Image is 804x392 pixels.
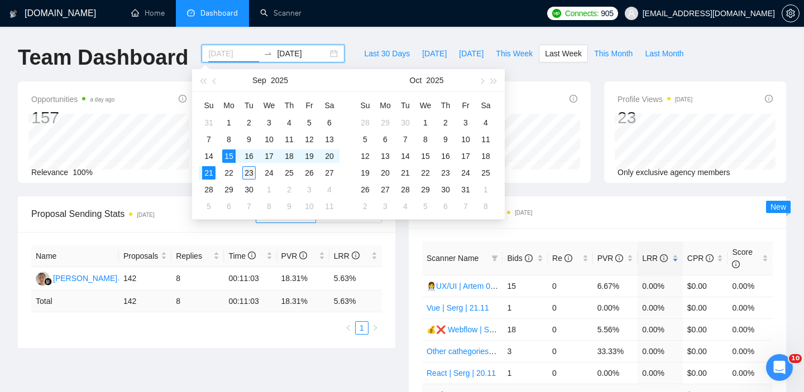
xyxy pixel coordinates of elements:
[200,8,238,18] span: Dashboard
[597,254,624,263] span: PVR
[435,148,456,164] td: 2025-10-16
[299,198,319,215] td: 2025-10-10
[375,198,395,215] td: 2025-11-03
[31,245,119,267] th: Name
[496,47,533,60] span: This Week
[507,254,532,263] span: Bids
[319,114,339,131] td: 2025-09-06
[329,291,382,312] td: 5.63 %
[379,183,392,196] div: 27
[199,198,219,215] td: 2025-10-05
[319,131,339,148] td: 2025-09-13
[375,131,395,148] td: 2025-10-06
[770,202,786,211] span: New
[415,198,435,215] td: 2025-11-05
[242,116,256,129] div: 2
[303,166,316,180] div: 26
[31,107,114,128] div: 157
[593,297,638,318] td: 0.00%
[539,45,588,62] button: Last Week
[299,114,319,131] td: 2025-09-05
[303,183,316,196] div: 3
[476,131,496,148] td: 2025-10-11
[502,297,548,318] td: 1
[456,164,476,181] td: 2025-10-24
[281,251,308,260] span: PVR
[355,96,375,114] th: Su
[199,96,219,114] th: Su
[399,133,412,146] div: 7
[782,4,800,22] button: setting
[239,148,259,164] td: 2025-09-16
[399,149,412,163] div: 14
[119,267,171,291] td: 142
[683,275,728,297] td: $0.00
[476,96,496,114] th: Sa
[476,198,496,215] td: 2025-11-08
[279,148,299,164] td: 2025-09-18
[601,7,613,20] span: 905
[732,260,740,268] span: info-circle
[264,49,272,58] span: swap-right
[222,116,236,129] div: 1
[199,164,219,181] td: 2025-09-21
[334,251,360,260] span: LRR
[399,200,412,213] div: 4
[502,275,548,297] td: 15
[329,267,382,291] td: 5.63%
[732,248,753,269] span: Score
[415,96,435,114] th: We
[372,325,379,331] span: right
[283,149,296,163] div: 18
[171,245,224,267] th: Replies
[459,149,472,163] div: 17
[119,245,171,267] th: Proposals
[419,133,432,146] div: 8
[375,181,395,198] td: 2025-10-27
[459,200,472,213] div: 7
[479,116,492,129] div: 4
[202,166,216,180] div: 21
[299,131,319,148] td: 2025-09-12
[239,96,259,114] th: Tu
[262,166,276,180] div: 24
[239,181,259,198] td: 2025-09-30
[219,114,239,131] td: 2025-09-01
[435,181,456,198] td: 2025-10-30
[548,318,593,340] td: 0
[358,183,372,196] div: 26
[415,164,435,181] td: 2025-10-22
[706,254,714,262] span: info-circle
[415,131,435,148] td: 2025-10-08
[262,133,276,146] div: 10
[319,181,339,198] td: 2025-10-04
[419,200,432,213] div: 5
[222,149,236,163] div: 15
[618,107,692,128] div: 23
[435,198,456,215] td: 2025-11-06
[439,149,452,163] div: 16
[259,131,279,148] td: 2025-09-10
[355,131,375,148] td: 2025-10-05
[456,198,476,215] td: 2025-11-07
[222,183,236,196] div: 29
[552,254,572,263] span: Re
[489,250,500,267] span: filter
[283,133,296,146] div: 11
[36,273,117,282] a: JS[PERSON_NAME]
[319,164,339,181] td: 2025-09-27
[683,297,728,318] td: $0.00
[356,322,368,334] a: 1
[323,183,336,196] div: 4
[427,282,555,291] a: 👩‍💼UX/UI | Artem 06/05 changed start
[395,131,415,148] td: 2025-10-07
[219,148,239,164] td: 2025-09-15
[379,200,392,213] div: 3
[358,45,416,62] button: Last 30 Days
[453,45,490,62] button: [DATE]
[36,272,50,285] img: JS
[279,181,299,198] td: 2025-10-02
[415,114,435,131] td: 2025-10-01
[259,164,279,181] td: 2025-09-24
[479,133,492,146] div: 11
